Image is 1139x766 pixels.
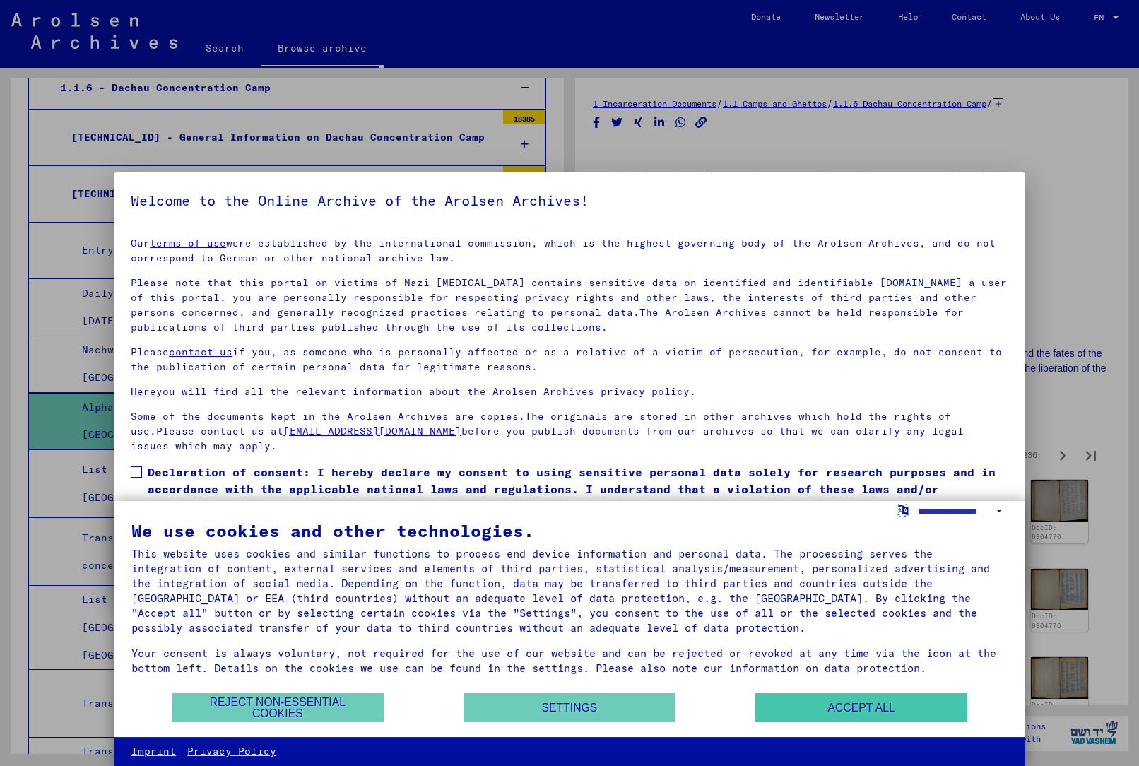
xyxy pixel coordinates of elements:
[187,745,276,759] a: Privacy Policy
[283,425,461,437] a: [EMAIL_ADDRESS][DOMAIN_NAME]
[131,745,176,759] a: Imprint
[131,345,1008,375] p: Please if you, as someone who is personally affected or as a relative of a victim of persecution,...
[169,346,232,358] a: contact us
[150,237,226,249] a: terms of use
[131,276,1008,335] p: Please note that this portal on victims of Nazi [MEDICAL_DATA] contains sensitive data on identif...
[131,384,1008,399] p: you will find all the relevant information about the Arolsen Archives privacy policy.
[131,546,1008,635] div: This website uses cookies and similar functions to process end device information and personal da...
[131,385,156,398] a: Here
[464,693,675,722] button: Settings
[131,236,1008,266] p: Our were established by the international commission, which is the highest governing body of the ...
[131,409,1008,454] p: Some of the documents kept in the Arolsen Archives are copies.The originals are stored in other a...
[131,189,1008,212] h5: Welcome to the Online Archive of the Arolsen Archives!
[131,646,1008,676] div: Your consent is always voluntary, not required for the use of our website and can be rejected or ...
[131,522,1008,539] div: We use cookies and other technologies.
[172,693,384,722] button: Reject non-essential cookies
[755,693,967,722] button: Accept all
[148,464,1008,514] span: Declaration of consent: I hereby declare my consent to using sensitive personal data solely for r...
